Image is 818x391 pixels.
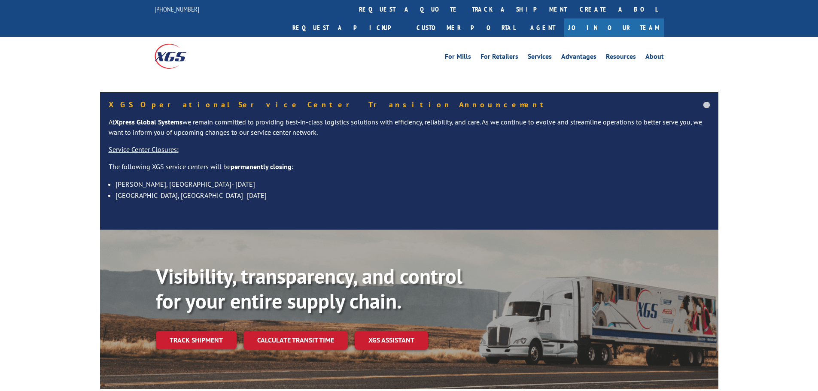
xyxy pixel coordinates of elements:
[561,53,596,63] a: Advantages
[355,331,428,349] a: XGS ASSISTANT
[155,5,199,13] a: [PHONE_NUMBER]
[645,53,664,63] a: About
[410,18,522,37] a: Customer Portal
[116,179,710,190] li: [PERSON_NAME], [GEOGRAPHIC_DATA]- [DATE]
[528,53,552,63] a: Services
[243,331,348,349] a: Calculate transit time
[231,162,292,171] strong: permanently closing
[564,18,664,37] a: Join Our Team
[109,117,710,145] p: At we remain committed to providing best-in-class logistics solutions with efficiency, reliabilit...
[286,18,410,37] a: Request a pickup
[109,101,710,109] h5: XGS Operational Service Center Transition Announcement
[156,331,237,349] a: Track shipment
[156,263,462,314] b: Visibility, transparency, and control for your entire supply chain.
[522,18,564,37] a: Agent
[115,118,182,126] strong: Xpress Global Systems
[109,162,710,179] p: The following XGS service centers will be :
[116,190,710,201] li: [GEOGRAPHIC_DATA], [GEOGRAPHIC_DATA]- [DATE]
[606,53,636,63] a: Resources
[480,53,518,63] a: For Retailers
[445,53,471,63] a: For Mills
[109,145,179,154] u: Service Center Closures:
